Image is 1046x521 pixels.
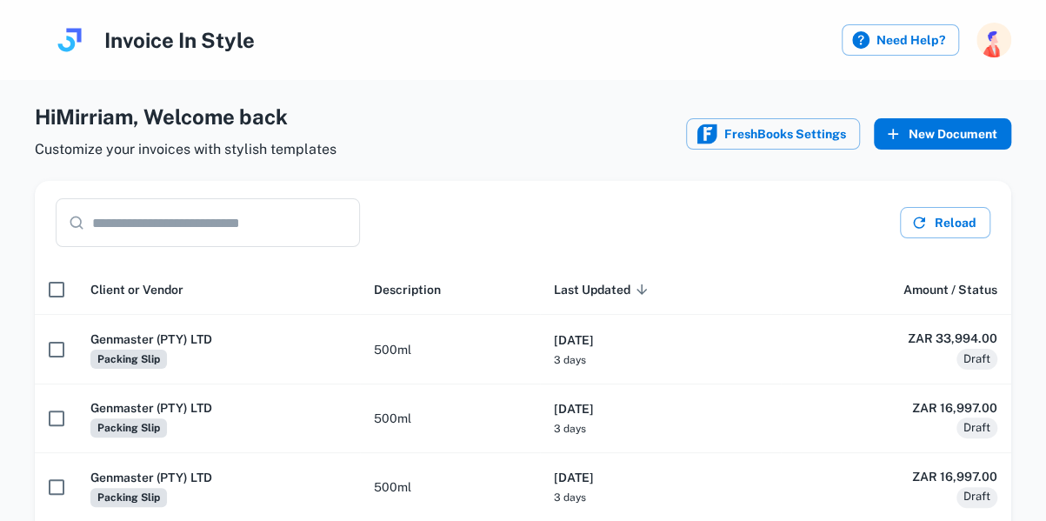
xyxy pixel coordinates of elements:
h6: Genmaster (PTY) LTD [90,468,346,487]
h6: [DATE] [554,468,767,487]
span: Draft [956,351,997,368]
img: photoURL [976,23,1011,57]
h6: Genmaster (PTY) LTD [90,398,346,417]
span: Packing Slip [90,488,167,507]
img: FreshBooks icon [696,124,717,144]
span: Amount / Status [903,279,997,300]
button: New Document [874,118,1011,150]
img: logo.svg [52,23,87,57]
span: Packing Slip [90,350,167,369]
h4: Invoice In Style [104,24,255,56]
h6: ZAR 33,994.00 [795,329,997,348]
span: Packing Slip [90,418,167,438]
span: 3 days [554,423,586,435]
span: Description [374,279,441,300]
span: Draft [956,419,997,437]
button: FreshBooks iconFreshBooks Settings [686,118,860,150]
span: 3 days [554,354,586,366]
h6: Genmaster (PTY) LTD [90,330,346,349]
h6: [DATE] [554,399,767,418]
button: Reload [900,207,990,238]
span: Customize your invoices with stylish templates [35,139,336,160]
h6: ZAR 16,997.00 [795,467,997,486]
span: 3 days [554,491,586,504]
td: 500ml [360,315,540,384]
span: Draft [956,488,997,505]
h6: [DATE] [554,331,767,350]
h6: ZAR 16,997.00 [795,398,997,417]
td: 500ml [360,384,540,452]
h4: Hi Mirriam , Welcome back [35,101,336,132]
label: Need Help? [842,24,959,56]
span: Client or Vendor [90,279,183,300]
span: Last Updated [554,279,653,300]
